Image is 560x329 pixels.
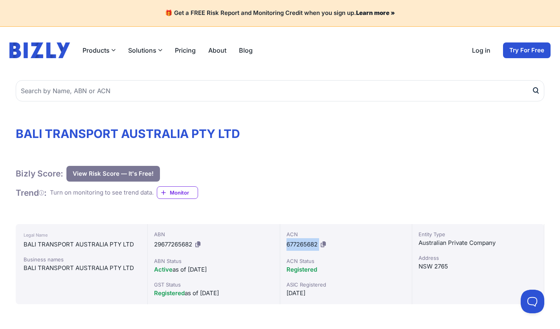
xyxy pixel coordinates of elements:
div: ABN [154,230,273,238]
div: [DATE] [286,289,406,298]
h1: Trend : [16,187,47,198]
iframe: Toggle Customer Support [521,290,544,313]
span: Active [154,266,173,273]
a: Monitor [157,186,198,199]
div: ASIC Registered [286,281,406,289]
div: BALI TRANSPORT AUSTRALIA PTY LTD [24,240,140,249]
span: 677265682 [286,241,318,248]
a: Pricing [175,46,196,55]
div: Turn on monitoring to see trend data. [50,188,154,197]
button: View Risk Score — It's Free! [66,166,160,182]
h1: Bizly Score: [16,168,63,179]
div: ABN Status [154,257,273,265]
a: About [208,46,226,55]
span: Registered [286,266,317,273]
div: as of [DATE] [154,289,273,298]
div: ACN [286,230,406,238]
span: 29677265682 [154,241,192,248]
a: Blog [239,46,253,55]
div: Entity Type [419,230,538,238]
div: Legal Name [24,230,140,240]
a: Log in [472,46,490,55]
span: Monitor [170,189,198,197]
div: Business names [24,255,140,263]
button: Solutions [128,46,162,55]
div: NSW 2765 [419,262,538,271]
a: Learn more » [356,9,395,17]
div: GST Status [154,281,273,289]
h4: 🎁 Get a FREE Risk Report and Monitoring Credit when you sign up. [9,9,551,17]
div: Address [419,254,538,262]
div: as of [DATE] [154,265,273,274]
div: Australian Private Company [419,238,538,248]
div: BALI TRANSPORT AUSTRALIA PTY LTD [24,263,140,273]
div: ACN Status [286,257,406,265]
button: Products [83,46,116,55]
input: Search by Name, ABN or ACN [16,80,544,101]
h1: BALI TRANSPORT AUSTRALIA PTY LTD [16,127,544,141]
span: Registered [154,289,185,297]
a: Try For Free [503,42,551,58]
